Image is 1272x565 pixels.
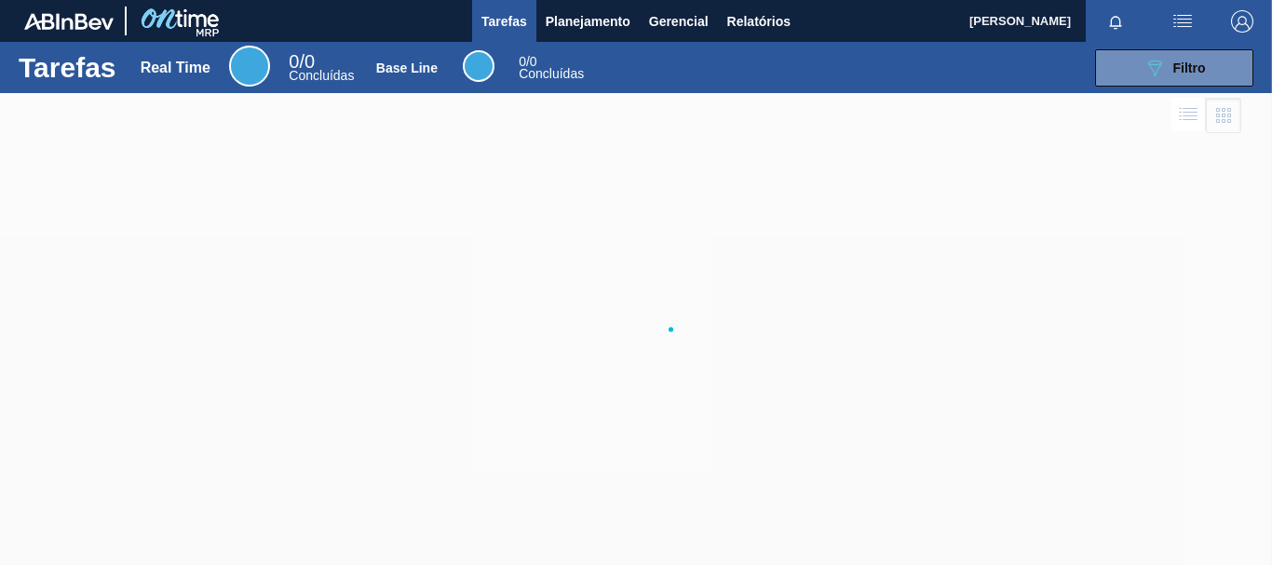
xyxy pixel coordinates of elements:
[519,66,584,81] span: Concluídas
[1171,10,1194,33] img: userActions
[546,10,630,33] span: Planejamento
[1086,8,1145,34] button: Notificações
[519,54,526,69] span: 0
[463,50,494,82] div: Base Line
[649,10,709,33] span: Gerencial
[289,54,354,82] div: Real Time
[376,61,438,75] div: Base Line
[229,46,270,87] div: Real Time
[519,56,584,80] div: Base Line
[24,13,114,30] img: TNhmsLtSVTkK8tSr43FrP2fwEKptu5GPRR3wAAAABJRU5ErkJggg==
[1231,10,1253,33] img: Logout
[727,10,791,33] span: Relatórios
[1173,61,1206,75] span: Filtro
[1095,49,1253,87] button: Filtro
[519,54,536,69] span: / 0
[289,51,299,72] span: 0
[19,57,116,78] h1: Tarefas
[481,10,527,33] span: Tarefas
[141,60,210,76] div: Real Time
[289,51,315,72] span: / 0
[289,68,354,83] span: Concluídas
